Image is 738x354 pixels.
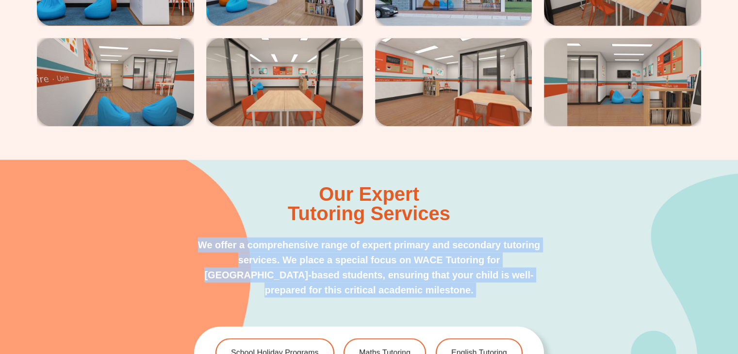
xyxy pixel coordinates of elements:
[576,245,738,354] iframe: Chat Widget
[194,238,544,298] p: We offer a comprehensive range of expert primary and secondary tutoring services. We place a spec...
[288,184,450,223] h2: Our Expert Tutoring Services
